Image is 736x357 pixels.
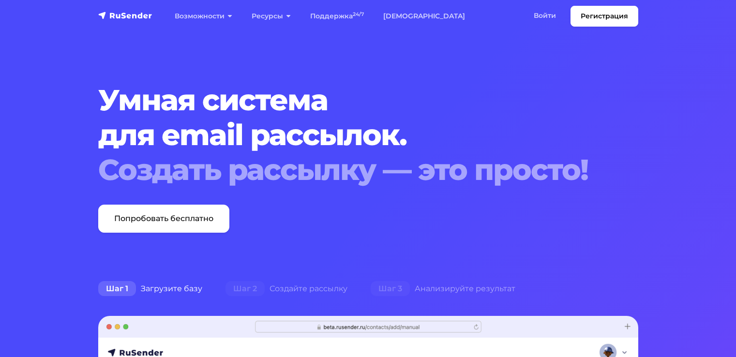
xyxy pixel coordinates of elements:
[214,279,359,298] div: Создайте рассылку
[98,281,136,297] span: Шаг 1
[353,11,364,17] sup: 24/7
[98,205,229,233] a: Попробовать бесплатно
[98,11,152,20] img: RuSender
[225,281,265,297] span: Шаг 2
[359,279,527,298] div: Анализируйте результат
[98,152,592,187] div: Создать рассылку — это просто!
[300,6,374,26] a: Поддержка24/7
[87,279,214,298] div: Загрузите базу
[371,281,410,297] span: Шаг 3
[524,6,566,26] a: Войти
[242,6,300,26] a: Ресурсы
[571,6,638,27] a: Регистрация
[165,6,242,26] a: Возможности
[374,6,475,26] a: [DEMOGRAPHIC_DATA]
[98,83,592,187] h1: Умная система для email рассылок.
